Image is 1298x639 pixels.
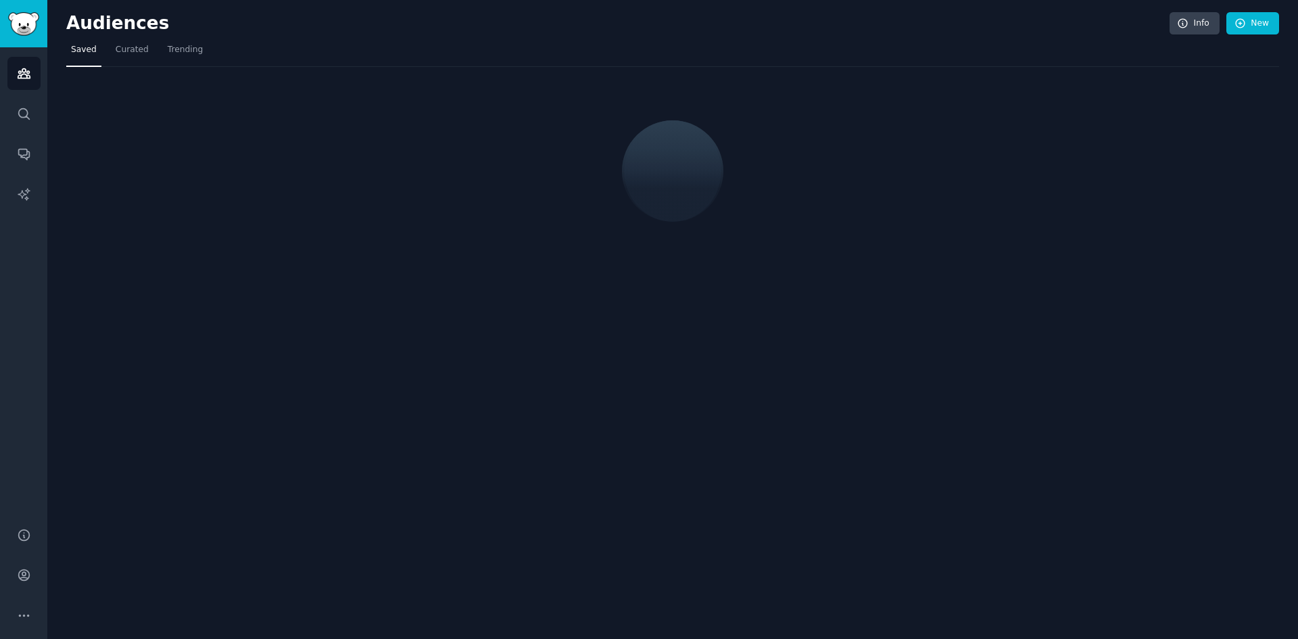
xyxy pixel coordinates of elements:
[163,39,208,67] a: Trending
[66,39,101,67] a: Saved
[111,39,153,67] a: Curated
[1226,12,1279,35] a: New
[8,12,39,36] img: GummySearch logo
[1170,12,1220,35] a: Info
[66,13,1170,34] h2: Audiences
[116,44,149,56] span: Curated
[168,44,203,56] span: Trending
[71,44,97,56] span: Saved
